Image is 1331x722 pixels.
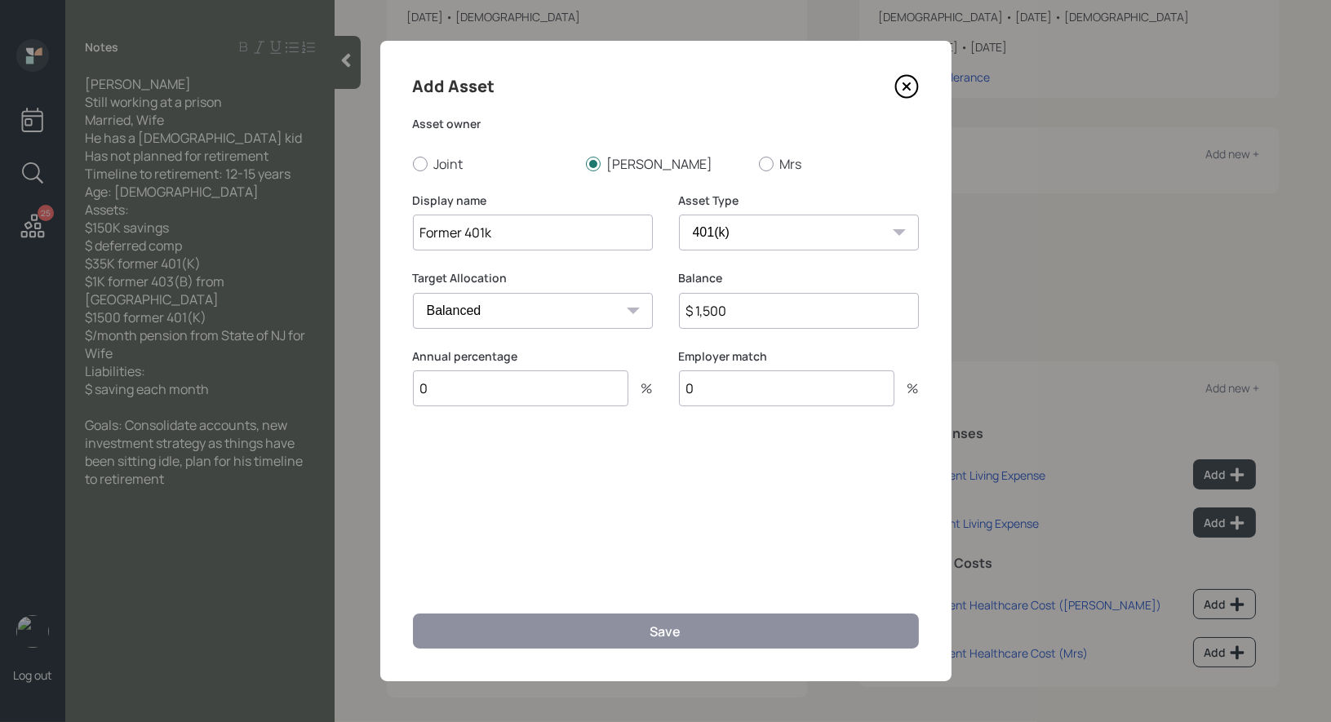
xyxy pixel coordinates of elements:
[586,155,746,173] label: [PERSON_NAME]
[894,382,919,395] div: %
[679,270,919,286] label: Balance
[413,73,495,100] h4: Add Asset
[413,116,919,132] label: Asset owner
[759,155,919,173] label: Mrs
[679,348,919,365] label: Employer match
[413,348,653,365] label: Annual percentage
[628,382,653,395] div: %
[679,193,919,209] label: Asset Type
[413,193,653,209] label: Display name
[650,622,681,640] div: Save
[413,613,919,649] button: Save
[413,270,653,286] label: Target Allocation
[413,155,573,173] label: Joint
